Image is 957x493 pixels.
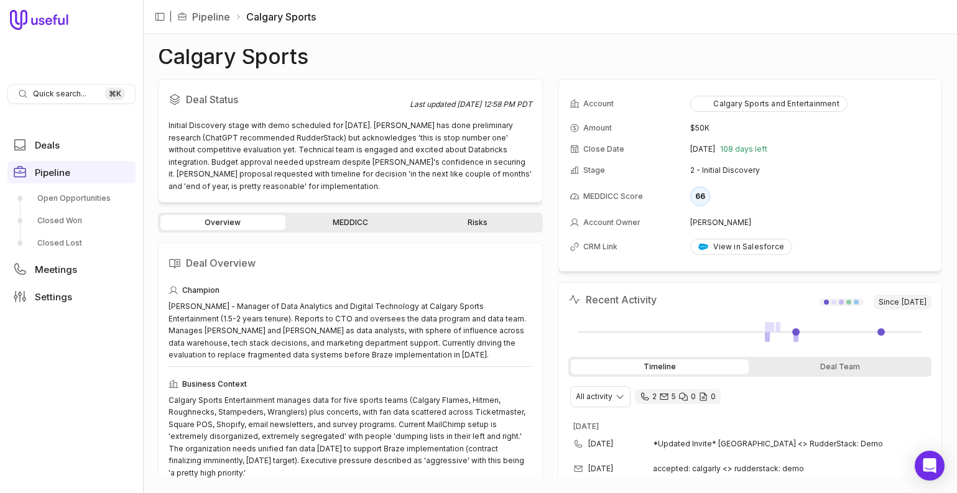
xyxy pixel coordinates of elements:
[690,144,715,154] time: [DATE]
[7,233,136,253] a: Closed Lost
[583,123,612,133] span: Amount
[7,188,136,253] div: Pipeline submenu
[169,377,532,392] div: Business Context
[653,464,804,474] span: accepted: calgarly <> rudderstack: demo
[698,99,839,109] div: Calgary Sports and Entertainment
[235,9,316,24] li: Calgary Sports
[35,292,72,302] span: Settings
[583,144,624,154] span: Close Date
[169,119,532,192] div: Initial Discovery stage with demo scheduled for [DATE]. [PERSON_NAME] has done preliminary resear...
[568,292,657,307] h2: Recent Activity
[690,239,792,255] a: View in Salesforce
[169,300,532,361] div: [PERSON_NAME] - Manager of Data Analytics and Digital Technology at Calgary Sports Entertainment ...
[7,211,136,231] a: Closed Won
[35,141,60,150] span: Deals
[169,394,532,479] div: Calgary Sports Entertainment manages data for five sports teams (Calgary Flames, Hitmen, Roughnec...
[902,297,927,307] time: [DATE]
[588,439,613,449] time: [DATE]
[192,9,230,24] a: Pipeline
[7,188,136,208] a: Open Opportunities
[751,359,929,374] div: Deal Team
[588,464,613,474] time: [DATE]
[288,215,413,230] a: MEDDICC
[150,7,169,26] button: Collapse sidebar
[169,90,410,109] h2: Deal Status
[35,265,77,274] span: Meetings
[457,99,532,109] time: [DATE] 12:58 PM PDT
[571,359,749,374] div: Timeline
[583,99,614,109] span: Account
[7,134,136,156] a: Deals
[635,389,721,404] div: 2 calls and 5 email threads
[583,218,640,228] span: Account Owner
[583,191,643,201] span: MEDDICC Score
[698,242,784,252] div: View in Salesforce
[410,99,532,109] div: Last updated
[169,9,172,24] span: |
[690,160,930,180] td: 2 - Initial Discovery
[653,439,912,449] span: *Updated Invite* [GEOGRAPHIC_DATA] <> RudderStack: Demo
[169,283,532,298] div: Champion
[7,258,136,280] a: Meetings
[690,118,930,138] td: $50K
[915,451,945,481] div: Open Intercom Messenger
[7,161,136,183] a: Pipeline
[573,422,599,431] time: [DATE]
[690,213,930,233] td: [PERSON_NAME]
[160,215,285,230] a: Overview
[720,144,767,154] span: 108 days left
[690,96,847,112] button: Calgary Sports and Entertainment
[105,88,125,100] kbd: ⌘ K
[583,165,605,175] span: Stage
[35,168,70,177] span: Pipeline
[690,187,710,206] div: 66
[583,242,617,252] span: CRM Link
[33,89,86,99] span: Quick search...
[415,215,540,230] a: Risks
[7,285,136,308] a: Settings
[874,295,932,310] span: Since
[158,49,308,64] h1: Calgary Sports
[169,253,532,273] h2: Deal Overview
